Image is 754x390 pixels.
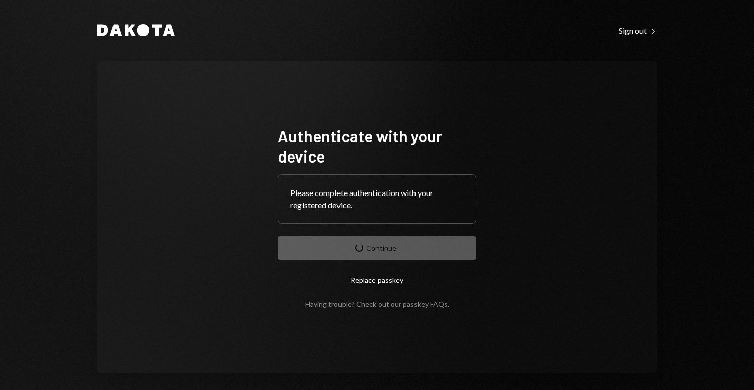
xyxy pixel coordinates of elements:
[290,187,464,211] div: Please complete authentication with your registered device.
[278,126,476,166] h1: Authenticate with your device
[305,300,449,308] div: Having trouble? Check out our .
[403,300,448,309] a: passkey FAQs
[619,26,657,36] div: Sign out
[278,268,476,292] button: Replace passkey
[619,25,657,36] a: Sign out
